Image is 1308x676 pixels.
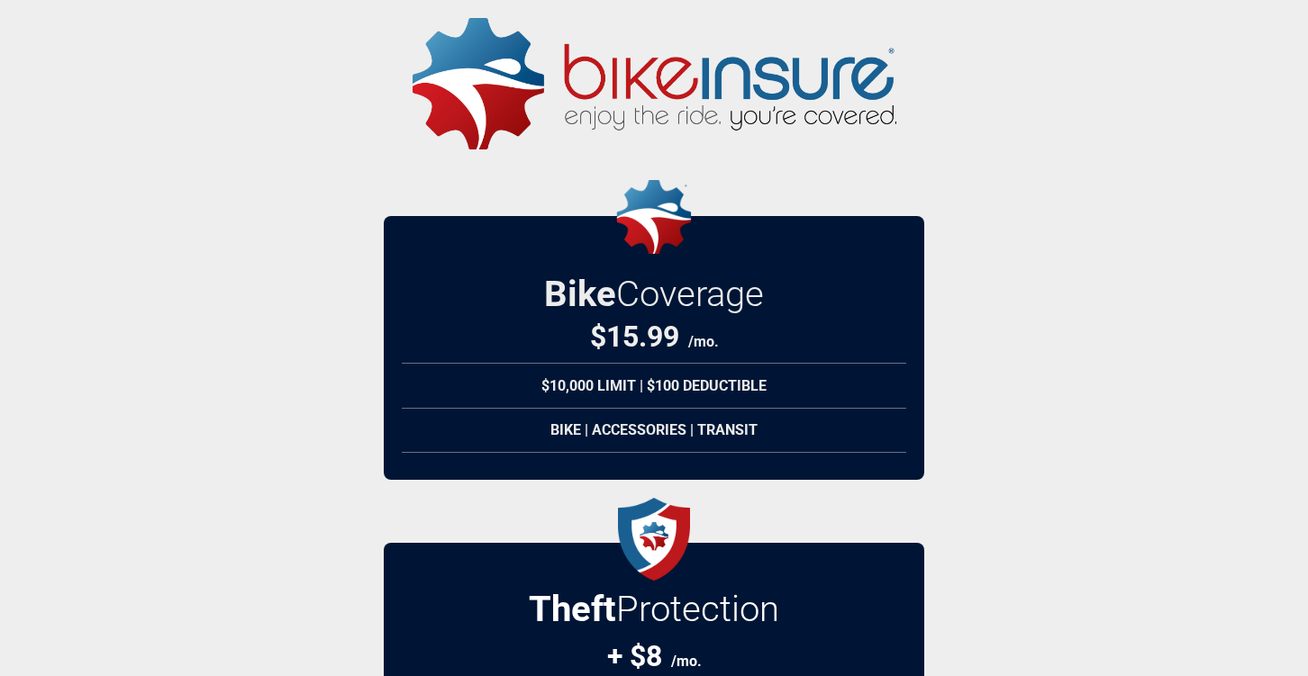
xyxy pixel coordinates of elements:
[616,273,764,315] span: Coverage
[607,639,702,673] div: + $8
[529,588,779,630] h2: Protection
[671,653,702,670] span: /mo.
[590,320,719,354] div: $ 15.99
[402,408,906,453] div: Bike | Accessories | Transit
[544,273,764,315] h2: Bike
[688,333,719,350] span: /mo.
[402,363,906,409] div: $10,000 Limit | $100 Deductible
[529,588,616,630] strong: Theft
